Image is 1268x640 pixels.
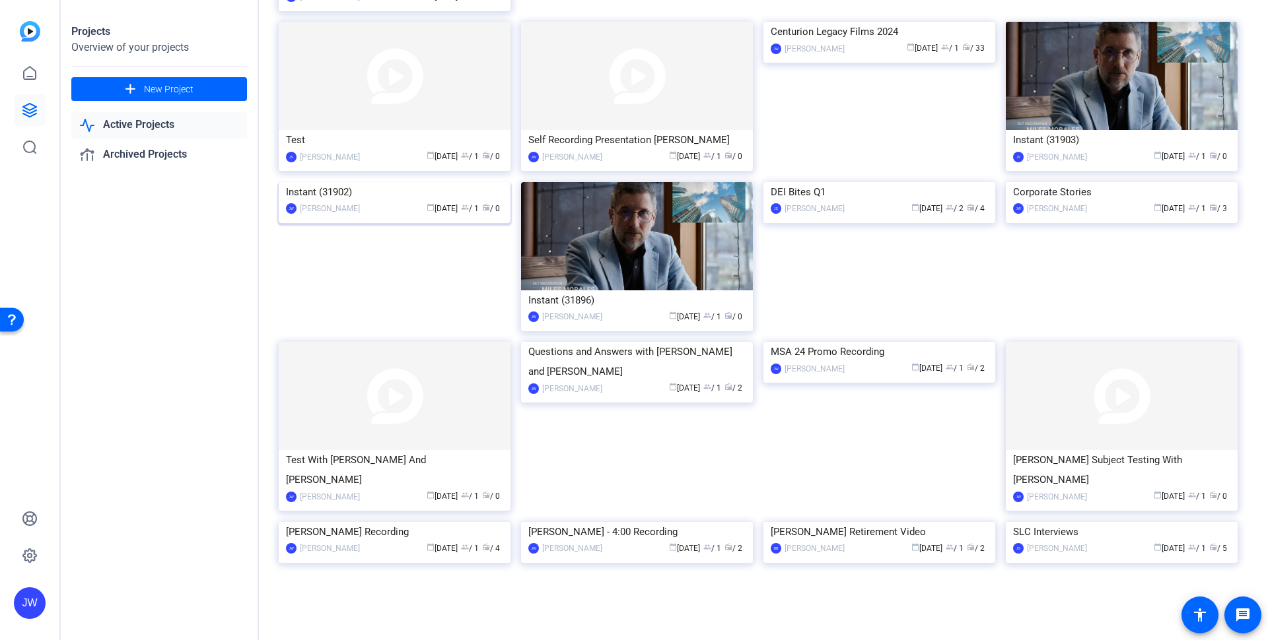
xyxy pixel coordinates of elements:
[1154,203,1162,211] span: calendar_today
[1235,607,1251,623] mat-icon: message
[1209,491,1217,499] span: radio
[703,312,721,321] span: / 1
[528,130,746,150] div: Self Recording Presentation [PERSON_NAME]
[946,363,954,371] span: group
[427,204,458,213] span: [DATE]
[542,150,602,164] div: [PERSON_NAME]
[1209,151,1217,159] span: radio
[461,203,469,211] span: group
[1188,492,1206,501] span: / 1
[528,543,539,554] div: JW
[286,450,503,490] div: Test With [PERSON_NAME] And [PERSON_NAME]
[71,112,247,139] a: Active Projects
[1013,130,1230,150] div: Instant (31903)
[946,543,954,551] span: group
[941,43,949,51] span: group
[724,152,742,161] span: / 0
[703,544,721,553] span: / 1
[669,312,700,321] span: [DATE]
[669,383,700,393] span: [DATE]
[1188,204,1206,213] span: / 1
[941,44,959,53] span: / 1
[528,311,539,322] div: JW
[771,543,781,554] div: BB
[542,542,602,555] div: [PERSON_NAME]
[300,542,360,555] div: [PERSON_NAME]
[461,204,479,213] span: / 1
[461,544,479,553] span: / 1
[946,544,964,553] span: / 1
[771,44,781,54] div: JW
[1209,492,1227,501] span: / 0
[911,363,919,371] span: calendar_today
[1013,152,1024,162] div: JS
[669,383,677,391] span: calendar_today
[1013,522,1230,542] div: SLC Interviews
[1027,150,1087,164] div: [PERSON_NAME]
[771,364,781,374] div: JW
[785,202,845,215] div: [PERSON_NAME]
[427,491,435,499] span: calendar_today
[1154,152,1185,161] span: [DATE]
[1013,203,1024,214] div: JW
[1209,152,1227,161] span: / 0
[703,383,721,393] span: / 1
[967,543,975,551] span: radio
[71,40,247,55] div: Overview of your projects
[427,543,435,551] span: calendar_today
[1013,182,1230,202] div: Corporate Stories
[946,364,964,373] span: / 1
[122,81,139,98] mat-icon: add
[1013,492,1024,502] div: JW
[703,151,711,159] span: group
[528,342,746,381] div: Questions and Answers with [PERSON_NAME] and [PERSON_NAME]
[286,492,297,502] div: JW
[771,203,781,214] div: JS
[703,383,711,391] span: group
[1188,152,1206,161] span: / 1
[785,362,845,375] div: [PERSON_NAME]
[785,42,845,55] div: [PERSON_NAME]
[1209,544,1227,553] span: / 5
[427,544,458,553] span: [DATE]
[669,152,700,161] span: [DATE]
[946,203,954,211] span: group
[71,24,247,40] div: Projects
[20,21,40,42] img: blue-gradient.svg
[300,202,360,215] div: [PERSON_NAME]
[967,203,975,211] span: radio
[703,311,711,319] span: group
[1188,491,1196,499] span: group
[724,311,732,319] span: radio
[461,151,469,159] span: group
[300,150,360,164] div: [PERSON_NAME]
[724,151,732,159] span: radio
[771,342,988,362] div: MSA 24 Promo Recording
[482,543,490,551] span: radio
[427,492,458,501] span: [DATE]
[1154,544,1185,553] span: [DATE]
[669,544,700,553] span: [DATE]
[962,43,970,51] span: radio
[286,522,503,542] div: [PERSON_NAME] Recording
[724,383,742,393] span: / 2
[286,543,297,554] div: JW
[907,43,915,51] span: calendar_today
[911,543,919,551] span: calendar_today
[1188,203,1196,211] span: group
[144,82,194,96] span: New Project
[771,22,988,42] div: Centurion Legacy Films 2024
[724,383,732,391] span: radio
[1154,543,1162,551] span: calendar_today
[771,182,988,202] div: DEI Bites Q1
[669,151,677,159] span: calendar_today
[542,382,602,395] div: [PERSON_NAME]
[785,542,845,555] div: [PERSON_NAME]
[1013,543,1024,554] div: JS
[482,204,500,213] span: / 0
[724,543,732,551] span: radio
[286,182,503,202] div: Instant (31902)
[911,364,942,373] span: [DATE]
[1192,607,1208,623] mat-icon: accessibility
[703,543,711,551] span: group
